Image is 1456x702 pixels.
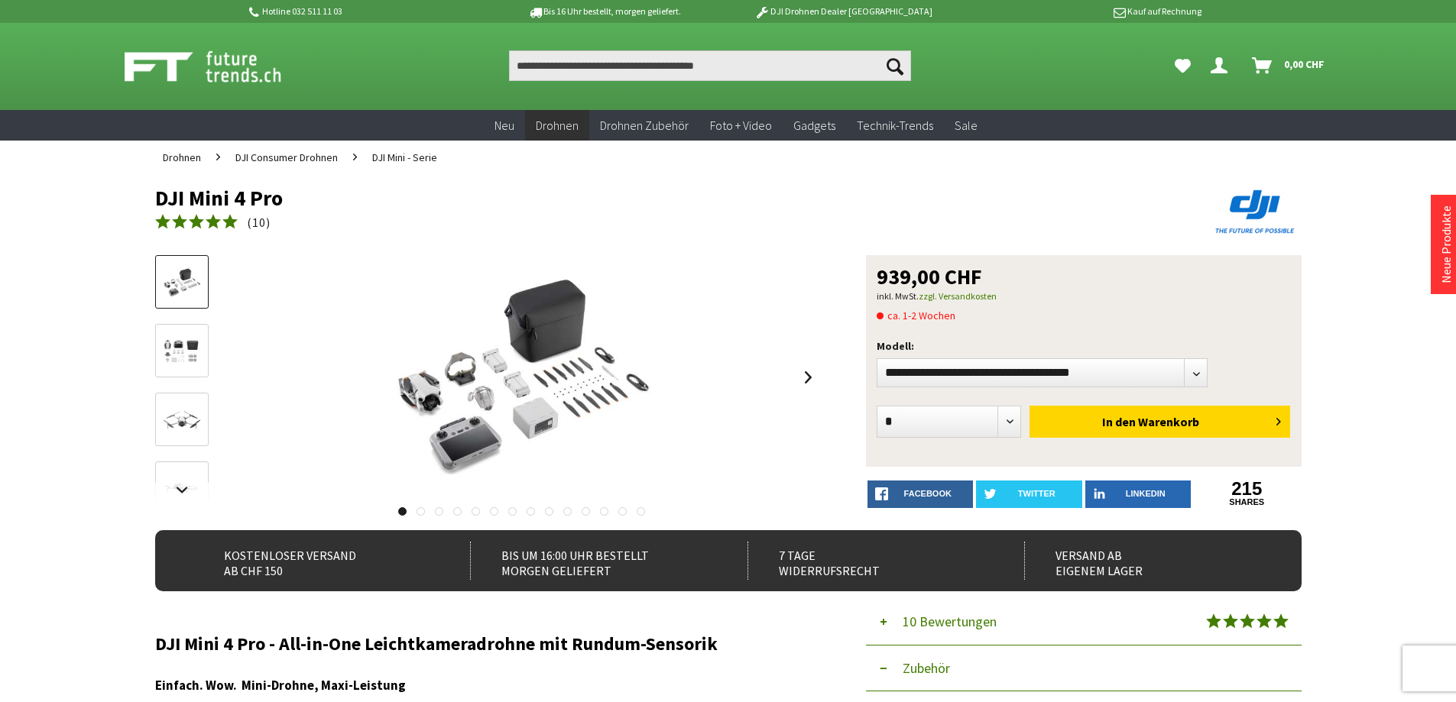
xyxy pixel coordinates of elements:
span: Neu [495,118,514,133]
div: Bis um 16:00 Uhr bestellt Morgen geliefert [470,542,714,580]
button: 10 Bewertungen [866,599,1302,645]
a: LinkedIn [1085,480,1192,508]
a: shares [1194,497,1300,507]
a: (10) [155,213,271,232]
span: ca. 1-2 Wochen [877,306,955,325]
img: Vorschau: DJI Mini 4 Pro [160,265,204,300]
a: Drohnen [525,110,589,141]
span: LinkedIn [1126,489,1166,498]
span: Drohnen [163,150,201,164]
a: DJI Mini - Serie [365,141,445,174]
span: Drohnen [536,118,579,133]
p: Modell: [877,337,1291,355]
img: Shop Futuretrends - zur Startseite wechseln [125,47,315,86]
span: Drohnen Zubehör [600,118,689,133]
span: In den [1102,414,1136,429]
span: 10 [252,215,266,230]
p: Hotline 032 511 11 03 [247,2,485,21]
a: Sale [944,110,988,141]
a: Drohnen Zubehör [589,110,699,141]
img: DJI [1210,186,1302,237]
span: Technik-Trends [857,118,933,133]
h1: DJI Mini 4 Pro [155,186,1072,209]
span: Gadgets [793,118,835,133]
div: Versand ab eigenem Lager [1024,542,1268,580]
a: Neu [484,110,525,141]
a: 215 [1194,480,1300,497]
a: Warenkorb [1246,50,1332,81]
a: Neue Produkte [1438,205,1454,283]
div: 7 Tage Widerrufsrecht [747,542,991,580]
span: facebook [904,489,952,498]
span: Sale [955,118,978,133]
span: Warenkorb [1138,414,1199,429]
a: Meine Favoriten [1167,50,1198,81]
img: DJI Mini 4 Pro [369,255,675,500]
a: Dein Konto [1205,50,1240,81]
a: Gadgets [783,110,846,141]
span: 939,00 CHF [877,266,982,287]
button: Zubehör [866,645,1302,691]
span: ( ) [247,215,271,230]
p: DJI Drohnen Dealer [GEOGRAPHIC_DATA] [724,2,962,21]
button: In den Warenkorb [1030,406,1290,438]
button: Suchen [879,50,911,81]
a: DJI Consumer Drohnen [228,141,345,174]
p: inkl. MwSt. [877,287,1291,306]
a: Drohnen [155,141,209,174]
input: Produkt, Marke, Kategorie, EAN, Artikelnummer… [509,50,911,81]
div: Kostenloser Versand ab CHF 150 [193,542,437,580]
span: twitter [1018,489,1056,498]
h2: DJI Mini 4 Pro - All-in-One Leichtkameradrohne mit Rundum-Sensorik [155,634,820,654]
p: Kauf auf Rechnung [963,2,1201,21]
p: Bis 16 Uhr bestellt, morgen geliefert. [485,2,724,21]
span: 0,00 CHF [1284,52,1325,76]
h3: Einfach. Wow. Mini-Drohne, Maxi-Leistung [155,675,820,695]
a: zzgl. Versandkosten [919,290,997,302]
a: facebook [867,480,974,508]
span: DJI Mini - Serie [372,150,437,164]
span: DJI Consumer Drohnen [235,150,338,164]
a: Technik-Trends [846,110,944,141]
a: Foto + Video [699,110,783,141]
a: twitter [976,480,1082,508]
span: Foto + Video [710,118,772,133]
